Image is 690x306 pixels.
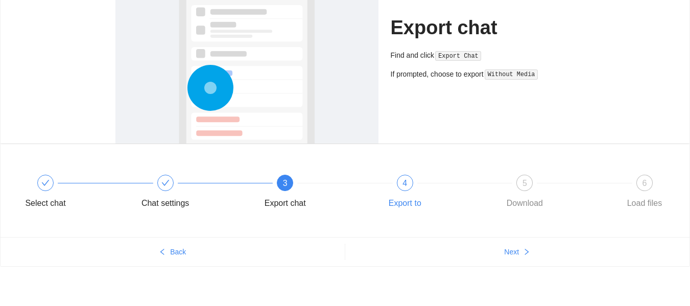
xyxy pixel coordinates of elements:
[391,50,575,61] div: Find and click
[391,16,575,40] h1: Export chat
[170,246,186,257] span: Back
[141,195,189,211] div: Chat settings
[159,248,166,256] span: left
[161,179,170,187] span: check
[507,195,543,211] div: Download
[41,179,50,187] span: check
[391,68,575,80] div: If prompted, choose to export
[255,175,375,211] div: 3Export chat
[25,195,65,211] div: Select chat
[615,175,674,211] div: 6Load files
[643,179,647,187] span: 6
[495,175,615,211] div: 5Download
[402,179,407,187] span: 4
[345,244,690,260] button: Nextright
[485,69,538,80] code: Without Media
[283,179,288,187] span: 3
[504,246,519,257] span: Next
[136,175,256,211] div: Chat settings
[523,248,530,256] span: right
[522,179,527,187] span: 5
[375,175,495,211] div: 4Export to
[1,244,345,260] button: leftBack
[389,195,421,211] div: Export to
[627,195,662,211] div: Load files
[435,51,481,61] code: Export Chat
[16,175,136,211] div: Select chat
[265,195,306,211] div: Export chat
